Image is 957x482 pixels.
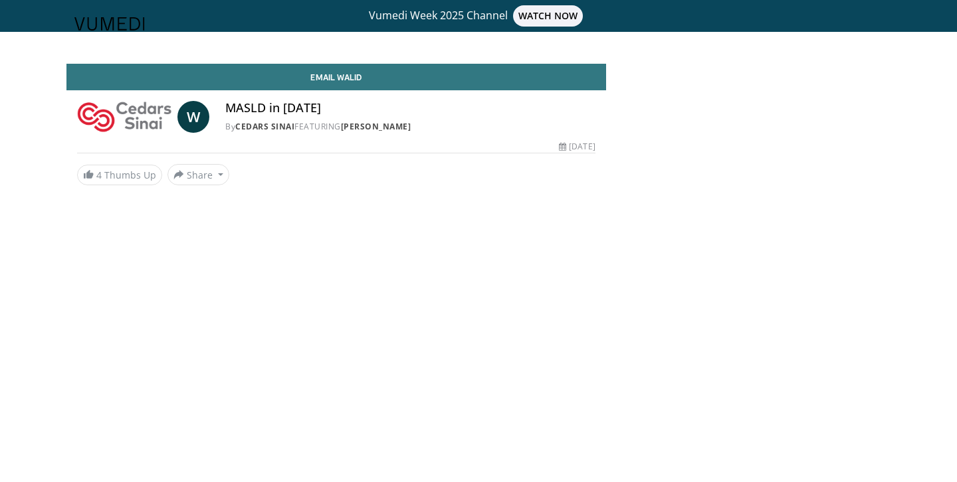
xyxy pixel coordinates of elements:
[167,164,229,185] button: Share
[77,165,162,185] a: 4 Thumbs Up
[177,101,209,133] a: W
[96,169,102,181] span: 4
[559,141,595,153] div: [DATE]
[225,121,595,133] div: By FEATURING
[235,121,294,132] a: Cedars Sinai
[66,64,606,90] a: Email Walid
[225,101,595,116] h4: MASLD in [DATE]
[74,17,145,31] img: VuMedi Logo
[341,121,411,132] a: [PERSON_NAME]
[77,101,172,133] img: Cedars Sinai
